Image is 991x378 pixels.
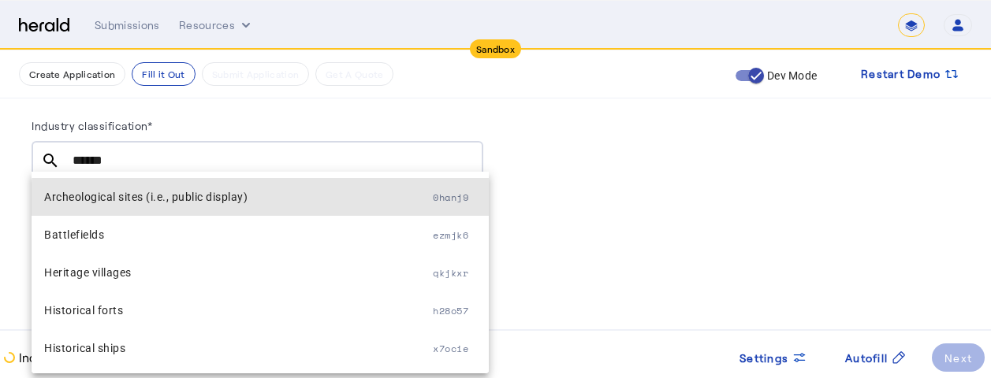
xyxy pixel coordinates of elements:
[179,17,254,33] button: Resources dropdown menu
[132,62,195,86] button: Fill it Out
[433,228,468,242] span: ezmjk6
[44,301,433,320] span: Historical forts
[740,350,788,366] span: Settings
[44,225,433,244] span: Battlefields
[433,342,468,355] span: x7ocie
[19,62,125,86] button: Create Application
[44,187,433,206] span: Archeological sites (i.e., public display)
[44,263,433,282] span: Heritage villages
[44,339,433,358] span: Historical ships
[764,68,817,83] label: Dev Mode
[848,60,972,88] button: Restart Demo
[470,39,521,58] div: Sandbox
[16,348,84,367] p: Incomplete
[433,266,468,280] span: qkjkxr
[727,343,820,372] button: Settings
[202,62,309,86] button: Submit Application
[315,62,393,86] button: Get A Quote
[845,350,888,366] span: Autofill
[433,191,468,204] span: 0hanj9
[32,151,69,170] mat-icon: search
[95,17,160,33] div: Submissions
[32,119,152,132] label: Industry classification*
[433,304,468,317] span: h28o57
[861,65,941,83] span: Restart Demo
[19,18,69,33] img: Herald Logo
[833,343,919,372] button: Autofill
